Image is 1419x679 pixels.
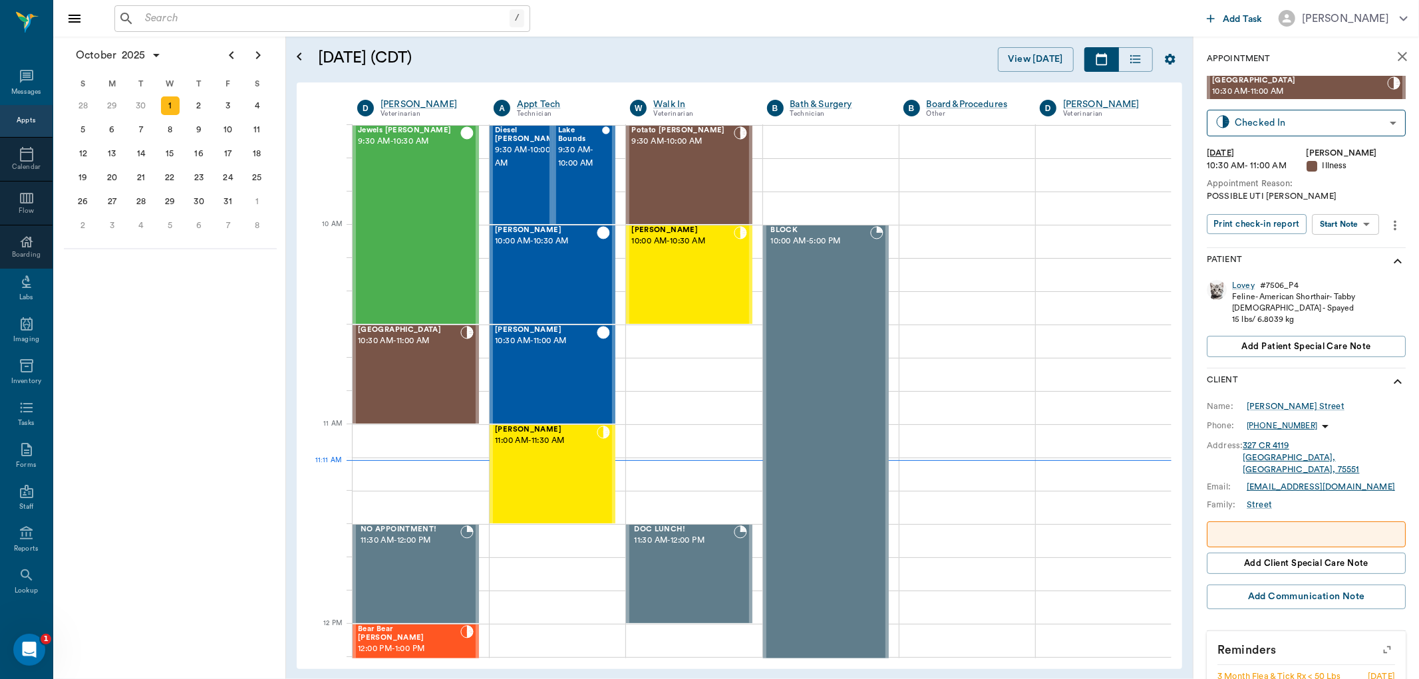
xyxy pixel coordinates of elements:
[247,120,266,139] div: Saturday, October 11, 2025
[1232,280,1255,291] a: Lovey
[16,460,36,470] div: Forms
[1247,400,1344,412] a: [PERSON_NAME] Street
[13,634,45,666] iframe: Intercom live chat
[119,46,148,65] span: 2025
[1207,440,1243,452] div: Address:
[291,31,307,82] button: Open calendar
[653,108,746,120] div: Veterinarian
[247,168,266,187] div: Saturday, October 25, 2025
[214,74,243,94] div: F
[247,216,266,235] div: Saturday, November 8, 2025
[132,168,150,187] div: Tuesday, October 21, 2025
[353,325,479,424] div: CHECKED_IN, 10:30 AM - 11:00 AM
[517,98,610,111] a: Appt Tech
[381,98,474,111] a: [PERSON_NAME]
[15,586,38,596] div: Lookup
[1232,314,1355,325] div: 15 lbs / 6.8039 kg
[903,100,920,116] div: B
[219,192,237,211] div: Friday, October 31, 2025
[190,144,208,163] div: Thursday, October 16, 2025
[1307,160,1406,172] div: Illness
[132,216,150,235] div: Tuesday, November 4, 2025
[558,126,602,144] span: Lake Bounds
[161,120,180,139] div: Wednesday, October 8, 2025
[161,168,180,187] div: Wednesday, October 22, 2025
[1207,214,1307,235] button: Print check-in report
[19,293,33,303] div: Labs
[1235,115,1384,130] div: Checked In
[517,108,610,120] div: Technician
[132,192,150,211] div: Tuesday, October 28, 2025
[74,192,92,211] div: Sunday, October 26, 2025
[631,126,733,135] span: Potato [PERSON_NAME]
[358,135,460,148] span: 9:30 AM - 10:30 AM
[102,96,121,115] div: Monday, September 29, 2025
[307,417,342,450] div: 11 AM
[1212,76,1387,85] span: [GEOGRAPHIC_DATA]
[634,534,733,547] span: 11:30 AM - 12:00 PM
[102,216,121,235] div: Monday, November 3, 2025
[190,120,208,139] div: Thursday, October 9, 2025
[74,144,92,163] div: Sunday, October 12, 2025
[219,120,237,139] div: Friday, October 10, 2025
[630,100,647,116] div: W
[1063,98,1156,111] div: [PERSON_NAME]
[1307,147,1406,160] div: [PERSON_NAME]
[1232,291,1355,303] div: Feline - American Shorthair - Tabby
[767,100,784,116] div: B
[73,46,119,65] span: October
[495,335,597,348] span: 10:30 AM - 11:00 AM
[190,96,208,115] div: Thursday, October 2, 2025
[1063,108,1156,120] div: Veterinarian
[495,434,597,448] span: 11:00 AM - 11:30 AM
[13,335,39,344] div: Imaging
[247,192,266,211] div: Saturday, November 1, 2025
[1232,303,1355,314] div: [DEMOGRAPHIC_DATA] - Spayed
[156,74,185,94] div: W
[1207,160,1307,172] div: 10:30 AM - 11:00 AM
[790,108,883,120] div: Technician
[553,125,616,225] div: CHECKED_OUT, 9:30 AM - 10:00 AM
[1243,442,1359,474] a: 327 CR 4119[GEOGRAPHIC_DATA], [GEOGRAPHIC_DATA], 75551
[1268,6,1418,31] button: [PERSON_NAME]
[1207,499,1247,511] div: Family:
[1207,631,1406,664] p: Reminders
[1207,178,1406,190] div: Appointment Reason:
[634,525,733,534] span: DOC LUNCH!
[14,544,39,554] div: Reports
[219,168,237,187] div: Friday, October 24, 2025
[626,524,752,624] div: BOOKED, 11:30 AM - 12:00 PM
[490,424,615,524] div: CHECKED_IN, 11:00 AM - 11:30 AM
[102,120,121,139] div: Monday, October 6, 2025
[74,216,92,235] div: Sunday, November 2, 2025
[132,144,150,163] div: Tuesday, October 14, 2025
[358,625,460,642] span: Bear Bear [PERSON_NAME]
[17,116,35,126] div: Appts
[1207,553,1406,574] button: Add client Special Care Note
[771,235,870,248] span: 10:00 AM - 5:00 PM
[98,74,127,94] div: M
[790,98,883,111] div: Bath & Surgery
[1390,253,1406,269] svg: show more
[247,144,266,163] div: Saturday, October 18, 2025
[1241,339,1370,354] span: Add patient Special Care Note
[190,168,208,187] div: Thursday, October 23, 2025
[218,42,245,68] button: Previous page
[1212,85,1387,98] span: 10:30 AM - 11:00 AM
[1389,43,1416,70] button: close
[495,326,597,335] span: [PERSON_NAME]
[927,98,1020,111] div: Board &Procedures
[361,534,460,547] span: 11:30 AM - 12:00 PM
[11,87,42,97] div: Messages
[490,125,553,225] div: CHECKED_OUT, 9:30 AM - 10:00 AM
[1320,217,1358,232] div: Start Note
[771,226,870,235] span: BLOCK
[1207,336,1406,357] button: Add patient Special Care Note
[318,47,667,68] h5: [DATE] (CDT)
[1247,483,1395,491] a: [EMAIL_ADDRESS][DOMAIN_NAME]
[626,225,752,325] div: CHECKED_IN, 10:00 AM - 10:30 AM
[161,192,180,211] div: Wednesday, October 29, 2025
[358,642,460,656] span: 12:00 PM - 1:00 PM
